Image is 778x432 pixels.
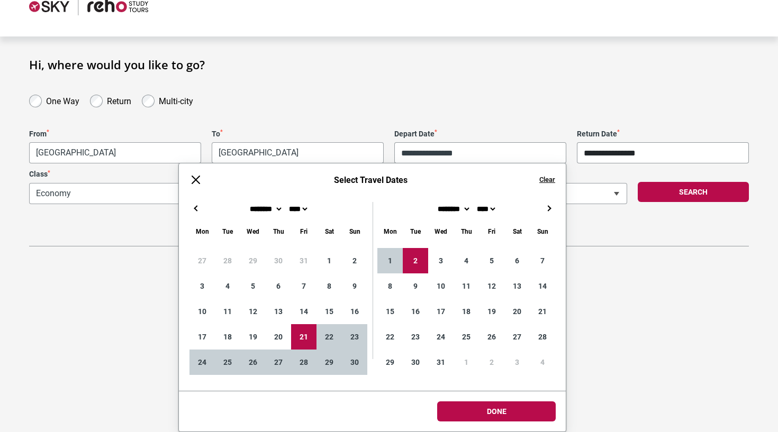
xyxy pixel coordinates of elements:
div: 28 [291,350,316,375]
div: 10 [428,273,454,299]
div: 24 [189,350,215,375]
div: Wednesday [240,225,266,237]
div: 5 [479,248,504,273]
div: 27 [266,350,291,375]
div: 2 [342,248,367,273]
label: Return [107,94,131,106]
div: 17 [428,299,454,324]
div: 27 [189,248,215,273]
div: 27 [504,324,530,350]
span: Bangkok, Thailand [212,142,384,163]
div: 1 [454,350,479,375]
div: 31 [291,248,316,273]
div: 25 [215,350,240,375]
div: 4 [215,273,240,299]
span: Melbourne, Australia [30,143,201,163]
span: Melbourne, Australia [29,142,201,163]
div: 30 [403,350,428,375]
div: Thursday [266,225,291,237]
div: 26 [240,350,266,375]
div: Wednesday [428,225,454,237]
div: Thursday [454,225,479,237]
div: 1 [316,248,342,273]
div: 16 [403,299,428,324]
div: 18 [454,299,479,324]
div: 13 [504,273,530,299]
div: 9 [342,273,367,299]
button: Search [638,182,749,202]
div: 16 [342,299,367,324]
h6: Select Travel Dates [213,175,529,185]
button: Clear [539,175,555,185]
div: 2 [479,350,504,375]
div: Friday [479,225,504,237]
div: 31 [428,350,454,375]
div: 3 [189,273,215,299]
div: 19 [240,324,266,350]
div: 22 [377,324,403,350]
div: 5 [240,273,266,299]
div: 25 [454,324,479,350]
div: Sunday [342,225,367,237]
div: Monday [189,225,215,237]
label: Class [29,170,323,179]
div: 26 [479,324,504,350]
div: 28 [215,248,240,273]
div: 21 [291,324,316,350]
div: 4 [530,350,555,375]
h1: Hi, where would you like to go? [29,58,749,71]
div: 3 [428,248,454,273]
button: Done [437,401,556,421]
div: Friday [291,225,316,237]
div: 20 [266,324,291,350]
div: 17 [189,324,215,350]
div: 28 [530,324,555,350]
div: 15 [377,299,403,324]
label: To [212,130,384,139]
div: 29 [377,350,403,375]
div: 12 [479,273,504,299]
span: Economy [30,183,322,204]
div: 12 [240,299,266,324]
div: 11 [215,299,240,324]
div: 11 [454,273,479,299]
div: 21 [530,299,555,324]
div: 23 [403,324,428,350]
div: 24 [428,324,454,350]
label: Depart Date [394,130,566,139]
div: 6 [504,248,530,273]
div: 9 [403,273,428,299]
div: 22 [316,324,342,350]
div: Sunday [530,225,555,237]
div: Monday [377,225,403,237]
div: 10 [189,299,215,324]
label: Multi-city [159,94,193,106]
label: Return Date [577,130,749,139]
div: Tuesday [215,225,240,237]
div: 14 [530,273,555,299]
div: 18 [215,324,240,350]
div: 30 [266,248,291,273]
div: 30 [342,350,367,375]
div: 8 [316,273,342,299]
div: 3 [504,350,530,375]
span: Bangkok, Thailand [212,143,383,163]
label: One Way [46,94,79,106]
div: 7 [530,248,555,273]
div: 29 [316,350,342,375]
div: 23 [342,324,367,350]
div: 29 [240,248,266,273]
div: 20 [504,299,530,324]
button: ← [189,202,202,215]
div: 8 [377,273,403,299]
button: → [542,202,555,215]
div: 19 [479,299,504,324]
span: Economy [29,183,323,204]
div: 14 [291,299,316,324]
div: 13 [266,299,291,324]
div: Saturday [504,225,530,237]
label: From [29,130,201,139]
div: 15 [316,299,342,324]
div: 4 [454,248,479,273]
div: 7 [291,273,316,299]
